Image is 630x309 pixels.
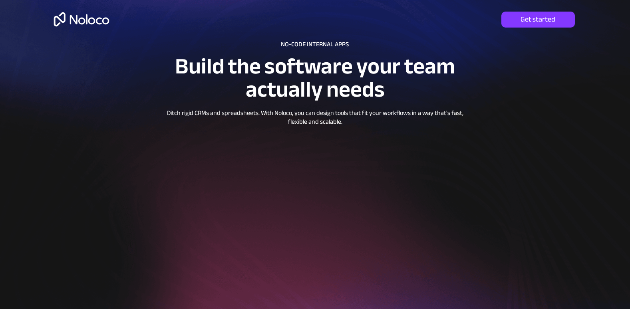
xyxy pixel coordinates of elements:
[501,15,575,24] span: Get started
[175,46,455,110] span: Build the software your team actually needs
[167,107,463,128] span: Ditch rigid CRMs and spreadsheets. With Noloco, you can design tools that fit your workflows in a...
[501,12,575,28] a: Get started
[281,38,349,50] span: NO-CODE INTERNAL APPS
